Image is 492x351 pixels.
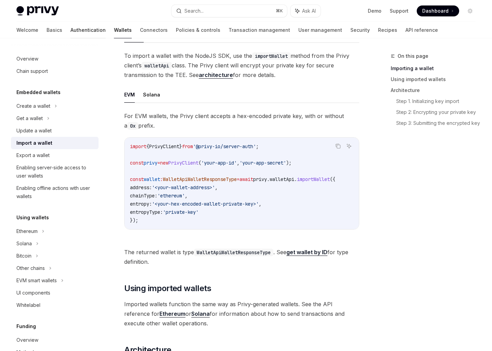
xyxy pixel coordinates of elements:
[16,102,50,110] div: Create a wallet
[11,299,99,311] a: Whitelabel
[70,22,106,38] a: Authentication
[140,22,168,38] a: Connectors
[11,53,99,65] a: Overview
[345,142,353,151] button: Ask AI
[16,336,38,344] div: Overview
[16,127,52,135] div: Update a wallet
[239,160,286,166] span: 'your-app-secret'
[229,22,290,38] a: Transaction management
[199,71,233,79] a: architecture
[11,182,99,203] a: Enabling offline actions with user wallets
[417,5,459,16] a: Dashboard
[152,201,259,207] span: '<your-hex-encoded-wallet-private-key>'
[330,176,335,182] span: ({
[184,7,204,15] div: Search...
[256,143,259,149] span: ;
[130,143,146,149] span: import
[297,176,330,182] span: importWallet
[16,139,52,147] div: Import a wallet
[16,114,43,122] div: Get a wallet
[396,107,481,118] a: Step 2: Encrypting your private key
[47,22,62,38] a: Basics
[130,184,152,191] span: address:
[191,310,210,317] a: Solana
[294,176,297,182] span: .
[193,143,256,149] span: '@privy-io/server-auth'
[159,310,185,317] a: Ethereum
[267,176,270,182] span: .
[11,334,99,346] a: Overview
[130,201,152,207] span: entropy:
[16,227,38,235] div: Ethereum
[176,22,220,38] a: Policies & controls
[215,184,218,191] span: ,
[378,22,397,38] a: Recipes
[130,209,163,215] span: entropyType:
[124,87,135,103] button: EVM
[16,184,94,200] div: Enabling offline actions with user wallets
[16,252,31,260] div: Bitcoin
[298,22,342,38] a: User management
[239,176,253,182] span: await
[334,142,342,151] button: Copy the contents from the code block
[350,22,370,38] a: Security
[16,88,61,96] h5: Embedded wallets
[127,122,138,130] code: 0x
[398,52,428,60] span: On this page
[163,209,198,215] span: 'private-key'
[11,149,99,161] a: Export a wallet
[237,176,239,182] span: =
[185,193,187,199] span: ,
[144,176,160,182] span: wallet
[124,247,359,266] span: The returned wallet is type . See for type definition.
[422,8,449,14] span: Dashboard
[16,301,40,309] div: Whitelabel
[16,55,38,63] div: Overview
[252,52,290,60] code: importWallet
[276,8,283,14] span: ⌘ K
[160,176,163,182] span: :
[11,65,99,77] a: Chain support
[16,264,45,272] div: Other chains
[124,51,359,80] span: To import a wallet with the NodeJS SDK, use the method from the Privy client’s class. The Privy c...
[391,63,481,74] a: Importing a wallet
[405,22,438,38] a: API reference
[130,193,157,199] span: chainType:
[179,143,182,149] span: }
[152,184,215,191] span: '<your-wallet-address>'
[149,143,179,149] span: PrivyClient
[16,67,48,75] div: Chain support
[368,8,381,14] a: Demo
[11,125,99,137] a: Update a wallet
[171,5,287,17] button: Search...⌘K
[11,161,99,182] a: Enabling server-side access to user wallets
[11,137,99,149] a: Import a wallet
[163,176,237,182] span: WalletApiWalletResponseType
[253,176,267,182] span: privy
[270,176,294,182] span: walletApi
[168,160,198,166] span: PrivyClient
[124,299,359,328] span: Imported wallets function the same way as Privy-generated wallets. See the API reference for or f...
[16,22,38,38] a: Welcome
[286,249,327,256] a: get wallet by ID
[391,74,481,85] a: Using imported wallets
[130,217,138,223] span: });
[259,201,261,207] span: ,
[396,96,481,107] a: Step 1. Initializing key import
[16,276,57,285] div: EVM smart wallets
[201,160,237,166] span: 'your-app-id'
[465,5,476,16] button: Toggle dark mode
[142,62,172,69] code: walletApi
[16,239,32,248] div: Solana
[144,160,157,166] span: privy
[396,118,481,129] a: Step 3: Submitting the encrypted key
[16,151,50,159] div: Export a wallet
[390,8,409,14] a: Support
[194,249,273,256] code: WalletApiWalletResponseType
[130,160,144,166] span: const
[124,283,211,294] span: Using imported wallets
[130,176,144,182] span: const
[290,5,321,17] button: Ask AI
[16,213,49,222] h5: Using wallets
[146,143,149,149] span: {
